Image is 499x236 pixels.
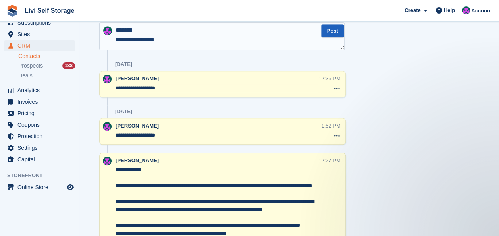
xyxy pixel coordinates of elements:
span: Help [444,6,455,14]
span: Pricing [17,108,65,119]
a: menu [4,85,75,96]
a: menu [4,96,75,107]
a: Livi Self Storage [21,4,77,17]
a: menu [4,182,75,193]
img: Graham Cameron [103,75,112,83]
img: Graham Cameron [103,157,112,165]
a: Preview store [66,182,75,192]
span: [PERSON_NAME] [116,123,159,129]
a: menu [4,29,75,40]
a: menu [4,40,75,51]
span: Analytics [17,85,65,96]
a: Deals [18,72,75,80]
a: menu [4,119,75,130]
div: 12:36 PM [318,75,341,82]
img: Graham Cameron [103,26,112,35]
a: menu [4,17,75,28]
span: Settings [17,142,65,153]
span: Sites [17,29,65,40]
span: Capital [17,154,65,165]
span: [PERSON_NAME] [116,157,159,163]
a: menu [4,142,75,153]
span: Coupons [17,119,65,130]
span: Create [405,6,420,14]
span: Prospects [18,62,43,70]
a: menu [4,154,75,165]
span: Deals [18,72,33,79]
div: 188 [62,62,75,69]
span: [PERSON_NAME] [116,75,159,81]
div: [DATE] [115,108,132,115]
a: Contacts [18,52,75,60]
span: Protection [17,131,65,142]
div: [DATE] [115,61,132,68]
span: Invoices [17,96,65,107]
div: 1:52 PM [321,122,340,130]
button: Post [321,24,343,37]
img: stora-icon-8386f47178a22dfd0bd8f6a31ec36ba5ce8667c1dd55bd0f319d3a0aa187defe.svg [6,5,18,17]
a: menu [4,108,75,119]
span: Account [471,7,492,15]
img: Graham Cameron [103,122,112,131]
a: menu [4,131,75,142]
div: 12:27 PM [318,157,341,164]
img: Graham Cameron [462,6,470,14]
span: CRM [17,40,65,51]
a: Prospects 188 [18,62,75,70]
span: Online Store [17,182,65,193]
span: Storefront [7,172,79,180]
span: Subscriptions [17,17,65,28]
